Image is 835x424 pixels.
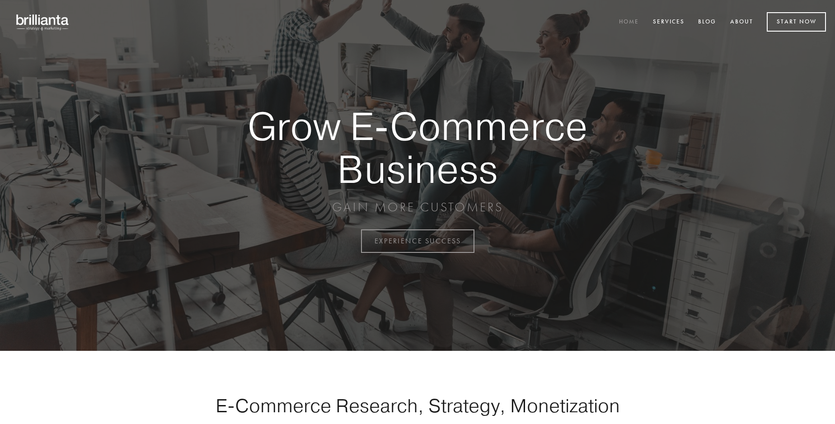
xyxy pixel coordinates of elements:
a: Services [647,15,690,30]
p: GAIN MORE CUSTOMERS [216,199,619,215]
strong: Grow E-Commerce Business [216,105,619,190]
img: brillianta - research, strategy, marketing [9,9,77,35]
a: EXPERIENCE SUCCESS [361,229,474,253]
a: Home [613,15,645,30]
a: About [724,15,759,30]
h1: E-Commerce Research, Strategy, Monetization [187,394,648,417]
a: Blog [692,15,722,30]
a: Start Now [767,12,826,32]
